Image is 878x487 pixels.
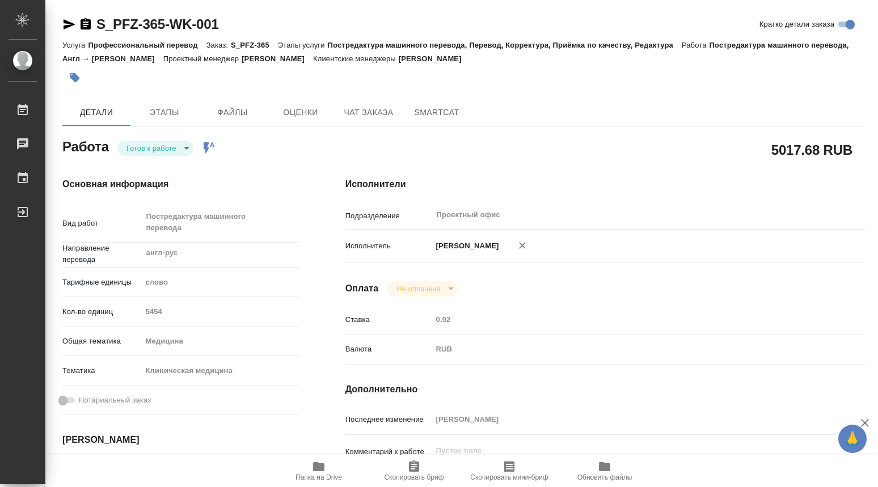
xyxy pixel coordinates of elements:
[88,41,206,49] p: Профессиональный перевод
[142,361,300,380] div: Клиническая медицина
[345,282,379,295] h4: Оплата
[62,306,142,317] p: Кол-во единиц
[62,65,87,90] button: Добавить тэг
[231,41,278,49] p: S_PFZ-365
[123,143,180,153] button: Готов к работе
[313,54,399,63] p: Клиентские менеджеры
[759,19,834,30] span: Кратко детали заказа
[206,41,231,49] p: Заказ:
[510,233,535,258] button: Удалить исполнителя
[410,105,464,120] span: SmartCat
[399,54,470,63] p: [PERSON_NAME]
[96,16,219,32] a: S_PFZ-365-WK-001
[328,41,682,49] p: Постредактура машинного перевода, Перевод, Корректура, Приёмка по качеству, Редактура
[345,177,866,191] h4: Исполнители
[242,54,313,63] p: [PERSON_NAME]
[62,135,109,156] h2: Работа
[843,427,862,451] span: 🙏
[278,41,328,49] p: Этапы услуги
[345,240,432,252] p: Исполнитель
[69,105,124,120] span: Детали
[62,177,300,191] h4: Основная информация
[345,414,432,425] p: Последнее изменение
[205,105,260,120] span: Файлы
[142,332,300,351] div: Медицина
[462,455,557,487] button: Скопировать мини-бриф
[296,473,342,481] span: Папка на Drive
[366,455,462,487] button: Скопировать бриф
[432,240,499,252] p: [PERSON_NAME]
[117,141,193,156] div: Готов к работе
[62,277,142,288] p: Тарифные единицы
[393,284,444,294] button: Не оплачена
[62,218,142,229] p: Вид работ
[62,41,88,49] p: Услуга
[771,140,852,159] h2: 5017.68 RUB
[682,41,710,49] p: Работа
[62,18,76,31] button: Скопировать ссылку для ЯМессенджера
[62,433,300,447] h4: [PERSON_NAME]
[79,395,151,406] span: Нотариальный заказ
[341,105,396,120] span: Чат заказа
[273,105,328,120] span: Оценки
[432,411,822,427] input: Пустое поле
[271,455,366,487] button: Папка на Drive
[577,473,632,481] span: Обновить файлы
[432,311,822,328] input: Пустое поле
[62,365,142,376] p: Тематика
[345,344,432,355] p: Валюта
[557,455,652,487] button: Обновить файлы
[62,243,142,265] p: Направление перевода
[345,383,866,396] h4: Дополнительно
[345,210,432,222] p: Подразделение
[345,446,432,458] p: Комментарий к работе
[79,18,92,31] button: Скопировать ссылку
[838,425,867,453] button: 🙏
[345,314,432,325] p: Ставка
[142,273,300,292] div: слово
[142,303,300,320] input: Пустое поле
[384,473,444,481] span: Скопировать бриф
[62,336,142,347] p: Общая тематика
[432,340,822,359] div: RUB
[387,281,457,297] div: Готов к работе
[470,473,548,481] span: Скопировать мини-бриф
[163,54,242,63] p: Проектный менеджер
[137,105,192,120] span: Этапы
